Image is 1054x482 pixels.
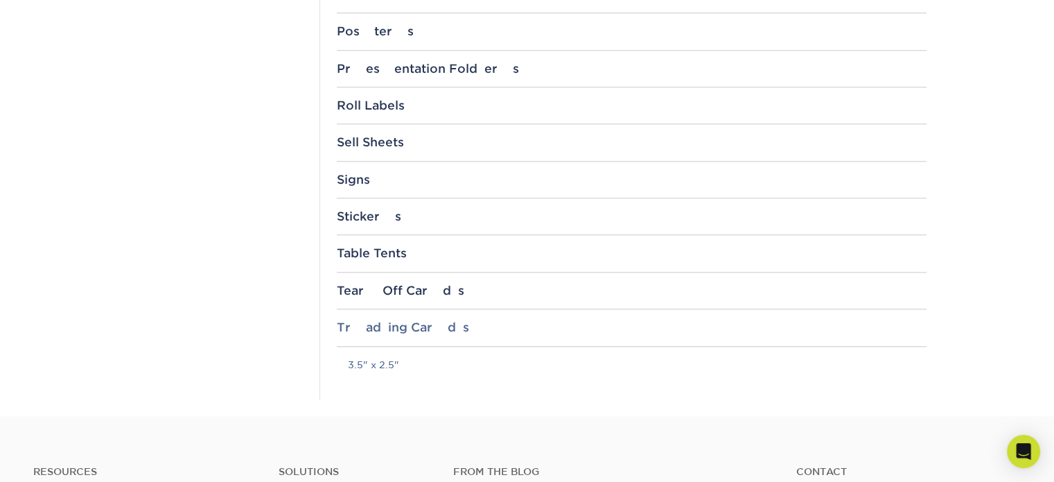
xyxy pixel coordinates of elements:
[33,466,258,478] h4: Resources
[337,62,926,76] div: Presentation Folders
[337,98,926,112] div: Roll Labels
[337,173,926,187] div: Signs
[348,359,399,370] a: 3.5" x 2.5"
[337,320,926,334] div: Trading Cards
[796,466,1021,478] a: Contact
[279,466,433,478] h4: Solutions
[453,466,759,478] h4: From the Blog
[337,284,926,298] div: Tear Off Cards
[337,246,926,260] div: Table Tents
[337,209,926,223] div: Stickers
[1007,435,1040,468] div: Open Intercom Messenger
[3,440,118,477] iframe: Google Customer Reviews
[337,135,926,149] div: Sell Sheets
[337,24,926,38] div: Posters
